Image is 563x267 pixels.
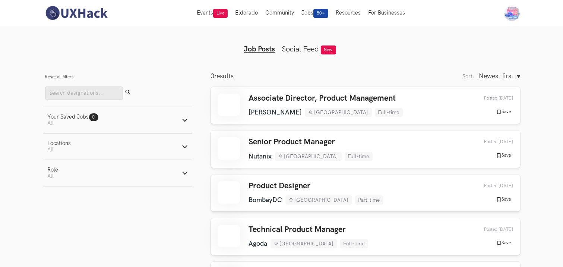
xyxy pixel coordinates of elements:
p: results [211,72,234,80]
span: 0 [211,72,215,80]
button: Save [494,240,513,246]
img: UXHack-logo.png [43,5,110,21]
span: All [48,147,54,153]
img: Your profile pic [504,5,520,21]
span: All [48,173,54,179]
a: Associate Director, Product Management [PERSON_NAME] [GEOGRAPHIC_DATA] Full-time Posted [DATE] Save [211,87,520,124]
button: LocationsAll [43,133,192,160]
li: Part-time [355,195,383,205]
ul: Tabs Interface [139,33,425,54]
div: Locations [48,140,71,147]
button: Save [494,152,513,159]
div: 15th Aug [467,227,513,232]
span: Newest first [479,72,514,80]
span: 0 [92,114,95,120]
h3: Senior Product Manager [249,137,373,147]
button: Newest first, Sort: [479,72,520,80]
span: New [321,45,336,54]
li: [GEOGRAPHIC_DATA] [275,152,342,161]
li: Full-time [340,239,368,248]
li: [GEOGRAPHIC_DATA] [285,195,352,205]
div: Your Saved Jobs [48,114,98,120]
a: Social Feed [282,45,319,54]
li: [GEOGRAPHIC_DATA] [305,108,372,117]
span: 50+ [313,9,328,18]
div: 20th Aug [467,183,513,189]
button: Save [494,109,513,115]
div: 20th Aug [467,139,513,145]
button: Your Saved Jobs0 All [43,107,192,133]
button: Save [494,196,513,203]
li: Full-time [345,152,373,161]
h3: Product Designer [249,181,383,191]
h3: Associate Director, Product Management [249,94,403,103]
a: Senior Product Manager Nutanix [GEOGRAPHIC_DATA] Full-time Posted [DATE] Save [211,131,520,167]
span: Live [213,9,228,18]
div: Role [48,167,58,173]
a: Product Designer BombayDC [GEOGRAPHIC_DATA] Part-time Posted [DATE] Save [211,175,520,211]
a: Technical Product Manager Agoda [GEOGRAPHIC_DATA] Full-time Posted [DATE] Save [211,218,520,255]
li: Full-time [375,108,403,117]
div: 20th Aug [467,95,513,101]
label: Sort: [463,73,475,80]
h3: Technical Product Manager [249,225,368,235]
button: Reset all filters [45,74,74,80]
span: All [48,120,54,126]
li: [GEOGRAPHIC_DATA] [271,239,337,248]
input: Search [45,87,123,100]
li: [PERSON_NAME] [249,109,302,116]
button: RoleAll [43,160,192,186]
a: Job Posts [244,45,275,54]
li: BombayDC [249,196,282,204]
li: Nutanix [249,153,272,160]
li: Agoda [249,240,268,248]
